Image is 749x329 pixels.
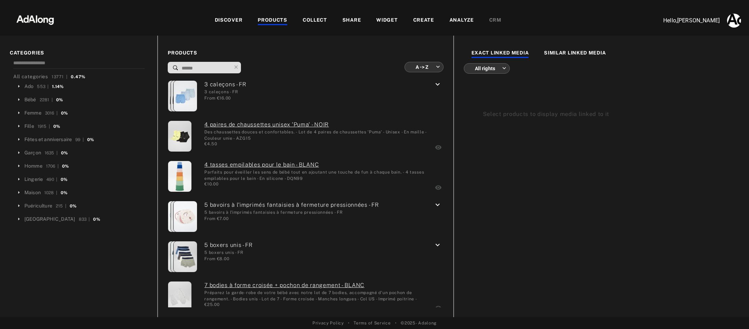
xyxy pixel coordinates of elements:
div: SIMILAR LINKED MEDIA [544,49,606,58]
div: Select products to display media linked to it [483,110,720,118]
a: (ada-kiabi-17397) 7 bodies à forme croisée + pochon de rangement - BLANC: Préparez la garde-robe ... [204,281,429,290]
div: Fêtes et anniversaire [24,136,72,143]
img: 5-bavoirs-a-limprimes-fantaisies-a-fermeture-pressionnees-marron-cvv50_2_fr1.jpg [171,201,194,232]
img: 5-boxers-unis-bleu-azi91_1_fr1.jpg [171,241,194,272]
div: Lingerie [24,176,43,183]
div: 0% [70,203,76,209]
div: CRM [489,16,501,25]
div: DISCOVER [215,16,243,25]
div: Femme [24,109,41,117]
div: 1635 | [45,150,58,156]
div: 3 caleçons - FR [204,89,247,95]
div: From €16.00 [204,95,247,101]
a: (ada-kiabi-1229) 4 paires de chaussettes unisex 'Puma' - NOIR: Des chaussettes douces et conforta... [204,120,429,129]
div: From €7.00 [204,215,379,222]
img: 4-tasses-empilables-pour-le-bain-blanc-dqn99_1_fr1.jpg [168,161,191,192]
img: 3-calecons-bleu-aaf19_3_fr1.jpg [171,81,194,111]
span: PRODUCTS [168,49,443,57]
div: Des chaussettes douces et confortables. - Lot de 4 paires de chaussettes 'Puma' - Unisex - En mai... [204,129,429,141]
div: 3016 | [45,110,58,116]
a: Privacy Policy [312,320,344,326]
div: 1028 | [44,190,57,196]
div: 0% [62,163,69,169]
i: keyboard_arrow_down [433,201,442,209]
div: Puériculture [24,202,52,210]
div: 1.14% [52,83,63,90]
span: CATEGORIES [10,49,147,57]
div: Homme [24,162,43,170]
div: SHARE [342,16,361,25]
div: 0% [87,137,94,143]
div: €10.00 [204,181,429,187]
div: WIDGET [376,16,398,25]
div: 0% [61,110,68,116]
div: €25.00 [204,301,429,308]
div: 1915 | [38,123,50,130]
i: keyboard_arrow_down [433,241,442,249]
p: Hello, [PERSON_NAME] [650,16,720,25]
img: 63233d7d88ed69de3c212112c67096b6.png [5,9,66,30]
span: • [395,320,397,326]
div: €4.50 [204,141,429,147]
div: 2281 | [40,97,53,103]
img: 5-boxers-unis-vert-azi91_4_fr1.jpg [174,241,197,272]
div: COLLECT [303,16,327,25]
div: [GEOGRAPHIC_DATA] [24,215,75,223]
div: 215 | [56,203,66,209]
div: 553 | [37,83,48,90]
button: Account settings [725,12,743,29]
div: 5 bavoirs à l'imprimés fantaisies à fermeture pressionnées - FR [204,209,379,215]
div: Bébé [24,96,36,103]
a: Terms of Service [354,320,391,326]
div: EXACT LINKED MEDIA [471,49,529,58]
div: Parfaits pour éveiller les sens de bébé tout en ajoutant une touche de fun à chaque bain. - 4 tas... [204,169,429,181]
div: 490 | [46,176,57,183]
img: 5-bavoirs-a-limprimes-fantaisies-a-fermeture-pressionnees-bleu-cvv50_3_fr1.jpg [168,201,191,232]
div: 833 | [79,216,90,222]
div: ANALYZE [449,16,474,25]
img: 5-boxers-unis-blanc-azi91_5_fr1.jpg [168,241,191,272]
div: All categories [13,73,85,80]
div: 5 boxers unis - FR [204,249,253,256]
img: 7-bodies-a-forme-croisee-pochon-de-rangement-blanc-btf46_1_fr1.jpg [168,282,191,312]
img: 3-calecons-bleu-aaf19_1_fr1.jpg [168,81,191,111]
div: CREATE [413,16,434,25]
img: 5-bavoirs-a-limprimes-fantaisies-a-fermeture-pressionnees-rose-cvv50_1_fr1.jpg [174,201,197,232]
a: (ada-kiabi-3766) 4 tasses empilables pour le bain - BLANC: Parfaits pour éveiller les sens de béb... [204,161,429,169]
div: 0% [53,123,60,130]
div: Fille [24,123,34,130]
div: 13771 | [52,74,68,80]
div: All rights [470,59,506,78]
div: 1706 | [46,163,59,169]
span: • [348,320,350,326]
div: 0% [56,97,63,103]
div: Maison [24,189,41,196]
iframe: Chat Widget [714,295,749,329]
div: A -> Z [411,58,440,76]
div: 0% [61,190,67,196]
img: 3-calecons-bleu-aaf19_4_fr1.jpg [174,81,197,111]
span: © 2025 - Adalong [401,320,437,326]
img: 4-paires-de-chaussettes-unisex-puma-noirjaune-azg15_1_fr1.jpg [168,121,191,152]
div: 99 | [75,137,84,143]
div: 0% [61,150,68,156]
div: 0.47% [71,74,85,80]
div: Préparez la garde-robe de votre bébé avec notre lot de 7 bodies, accompagné d'un pochon de rangem... [204,290,429,301]
div: From €8.00 [204,256,253,262]
i: keyboard_arrow_down [433,80,442,89]
div: 0% [93,216,100,222]
img: AAuE7mCcxfrEYqyvOQj0JEqcpTTBGQ1n7nJRUNytqTeM [727,14,741,28]
div: 0% [61,176,67,183]
div: Garçon [24,149,41,156]
div: Ado [24,83,33,90]
div: PRODUCTS [258,16,287,25]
